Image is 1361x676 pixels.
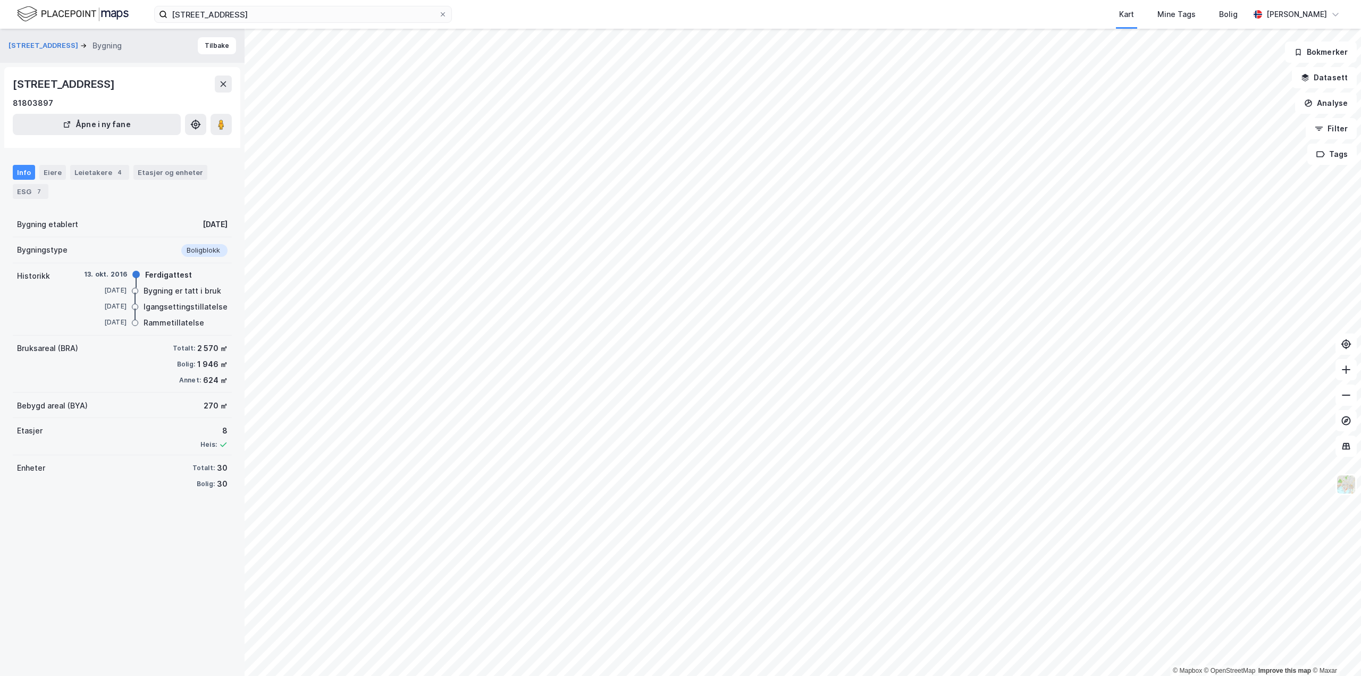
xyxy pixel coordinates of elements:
[1307,144,1357,165] button: Tags
[203,374,228,387] div: 624 ㎡
[217,478,228,490] div: 30
[197,480,215,488] div: Bolig:
[39,165,66,180] div: Eiere
[138,168,203,177] div: Etasjer og enheter
[17,342,78,355] div: Bruksareal (BRA)
[84,270,128,279] div: 13. okt. 2016
[84,318,127,327] div: [DATE]
[114,167,125,178] div: 4
[197,358,228,371] div: 1 946 ㎡
[9,40,80,51] button: [STREET_ADDRESS]
[1313,667,1337,674] a: Maxar
[144,285,221,297] div: Bygning er tatt i bruk
[1258,667,1311,674] a: Improve this map
[1285,41,1357,63] button: Bokmerker
[203,218,228,231] div: [DATE]
[177,360,195,369] div: Bolig:
[204,399,228,412] div: 270 ㎡
[17,270,50,282] div: Historikk
[17,218,78,231] div: Bygning etablert
[198,37,236,54] button: Tilbake
[1295,93,1357,114] button: Analyse
[17,5,129,23] img: logo.f888ab2527a4732fd821a326f86c7f29.svg
[1336,474,1356,495] img: Z
[192,464,215,472] div: Totalt:
[13,184,48,199] div: ESG
[1266,8,1327,21] div: [PERSON_NAME]
[179,376,201,385] div: Annet:
[13,97,53,110] div: 81803897
[17,399,88,412] div: Bebygd areal (BYA)
[200,440,217,449] div: Heis:
[93,39,122,52] div: Bygning
[197,342,228,355] div: 2 570 ㎡
[1292,67,1357,88] button: Datasett
[17,462,45,474] div: Enheter
[217,462,228,474] div: 30
[144,301,228,313] div: Igangsettingstillatelse
[13,114,181,135] button: Åpne i ny fane
[70,165,129,180] div: Leietakere
[200,424,228,437] div: 8
[173,344,195,353] div: Totalt:
[1173,667,1202,674] a: Mapbox
[1157,8,1196,21] div: Mine Tags
[167,6,439,22] input: Søk på adresse, matrikkel, gårdeiere, leietakere eller personer
[17,244,68,256] div: Bygningstype
[1306,118,1357,139] button: Filter
[13,76,117,93] div: [STREET_ADDRESS]
[144,316,204,329] div: Rammetillatelse
[145,269,192,281] div: Ferdigattest
[1204,667,1256,674] a: OpenStreetMap
[17,424,43,437] div: Etasjer
[33,186,44,197] div: 7
[1219,8,1238,21] div: Bolig
[84,302,127,311] div: [DATE]
[13,165,35,180] div: Info
[84,286,127,295] div: [DATE]
[1119,8,1134,21] div: Kart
